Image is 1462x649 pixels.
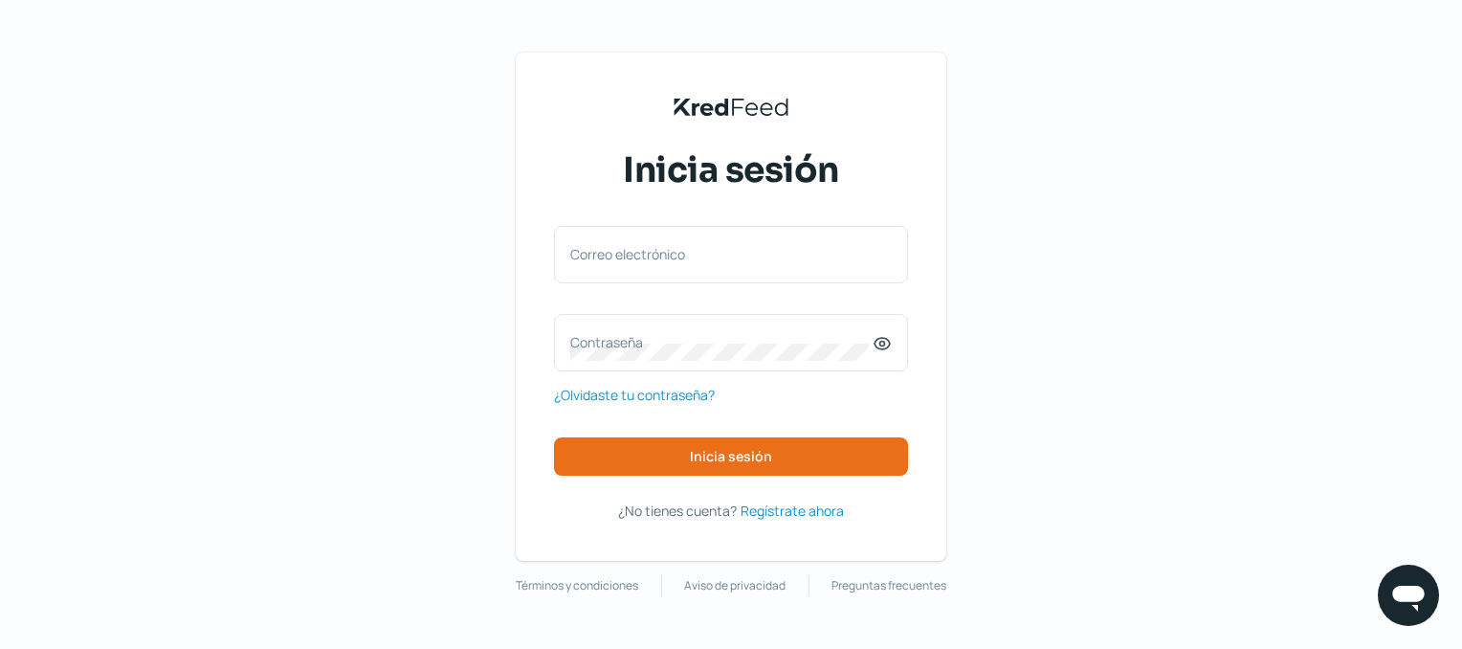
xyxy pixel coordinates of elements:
a: ¿Olvidaste tu contraseña? [554,383,715,407]
span: Inicia sesión [690,450,772,463]
button: Inicia sesión [554,437,908,476]
a: Regístrate ahora [741,499,844,523]
label: Contraseña [570,333,873,351]
span: Inicia sesión [623,146,839,194]
label: Correo electrónico [570,245,873,263]
span: ¿No tienes cuenta? [618,502,737,520]
a: Aviso de privacidad [684,575,786,596]
a: Preguntas frecuentes [831,575,946,596]
img: chatIcon [1389,576,1428,615]
a: Términos y condiciones [516,575,638,596]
